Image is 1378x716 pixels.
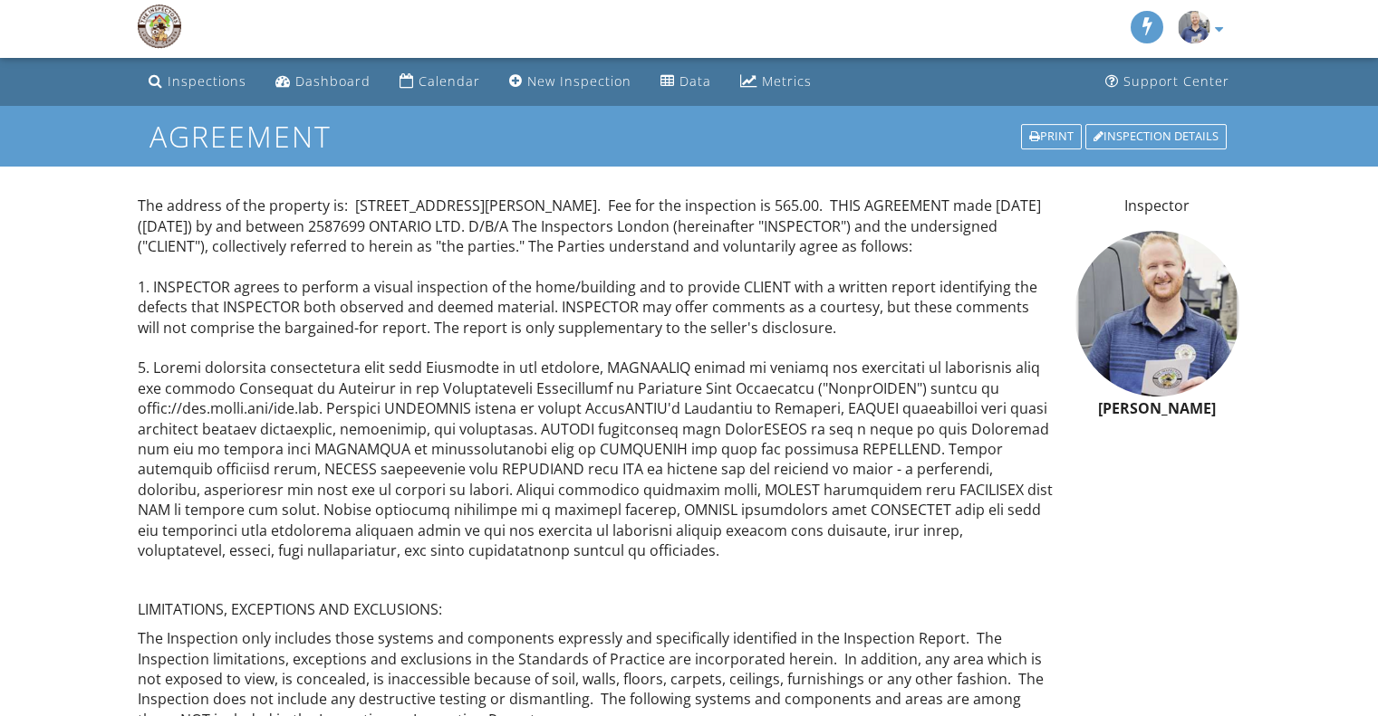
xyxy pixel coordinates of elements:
[419,72,480,90] div: Calendar
[168,72,246,90] div: Inspections
[1074,196,1240,215] p: Inspector
[1085,124,1227,149] div: Inspection Details
[268,65,378,99] a: Dashboard
[1098,65,1237,99] a: Support Center
[1178,11,1210,43] img: screen_shot_042625_at_05.03_pm.png
[141,65,254,99] a: Inspections
[527,72,631,90] div: New Inspection
[392,65,487,99] a: Calendar
[679,72,711,90] div: Data
[1021,124,1082,149] div: Print
[138,5,181,53] img: The Inspectors London
[295,72,371,90] div: Dashboard
[1074,401,1240,417] h6: [PERSON_NAME]
[762,72,812,90] div: Metrics
[733,65,819,99] a: Metrics
[149,120,1229,152] h1: Agreement
[502,65,639,99] a: New Inspection
[1074,231,1240,396] img: screen_shot_042625_at_05.03_pm.png
[138,196,1053,560] p: The address of the property is: [STREET_ADDRESS][PERSON_NAME]. Fee for the inspection is 565.00. ...
[138,599,1053,619] p: LIMITATIONS, EXCEPTIONS AND EXCLUSIONS:
[1123,72,1229,90] div: Support Center
[1084,122,1229,151] a: Inspection Details
[653,65,718,99] a: Data
[1019,122,1084,151] a: Print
